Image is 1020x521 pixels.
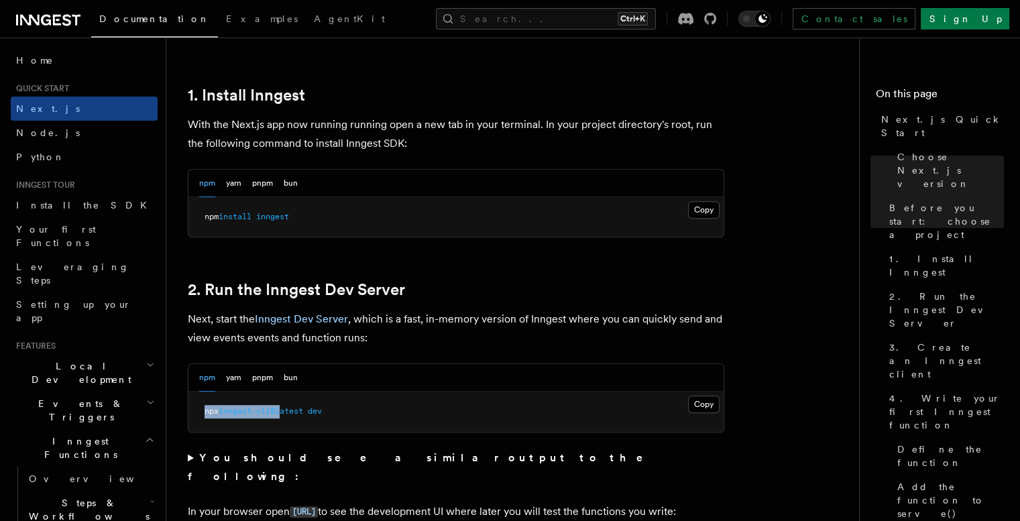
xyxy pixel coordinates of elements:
[884,196,1004,247] a: Before you start: choose a project
[11,193,158,217] a: Install the SDK
[16,299,131,323] span: Setting up your app
[11,180,75,190] span: Inngest tour
[11,292,158,330] a: Setting up your app
[199,364,215,392] button: npm
[188,115,724,153] p: With the Next.js app now running running open a new tab in your terminal. In your project directo...
[897,443,1004,469] span: Define the function
[889,392,1004,432] span: 4. Write your first Inngest function
[226,13,298,24] span: Examples
[252,364,273,392] button: pnpm
[884,335,1004,386] a: 3. Create an Inngest client
[889,341,1004,381] span: 3. Create an Inngest client
[11,392,158,429] button: Events & Triggers
[11,359,146,386] span: Local Development
[226,170,241,197] button: yarn
[11,255,158,292] a: Leveraging Steps
[897,150,1004,190] span: Choose Next.js version
[884,386,1004,437] a: 4. Write your first Inngest function
[793,8,915,30] a: Contact sales
[876,107,1004,145] a: Next.js Quick Start
[11,217,158,255] a: Your first Functions
[188,310,724,347] p: Next, start the , which is a fast, in-memory version of Inngest where you can quickly send and vi...
[16,54,54,67] span: Home
[876,86,1004,107] h4: On this page
[188,451,662,483] strong: You should see a similar output to the following:
[219,212,251,221] span: install
[99,13,210,24] span: Documentation
[921,8,1009,30] a: Sign Up
[738,11,771,27] button: Toggle dark mode
[16,103,80,114] span: Next.js
[226,364,241,392] button: yarn
[308,406,322,416] span: dev
[889,201,1004,241] span: Before you start: choose a project
[889,290,1004,330] span: 2. Run the Inngest Dev Server
[436,8,656,30] button: Search...Ctrl+K
[29,473,167,484] span: Overview
[205,406,219,416] span: npx
[11,121,158,145] a: Node.js
[892,145,1004,196] a: Choose Next.js version
[897,480,1004,520] span: Add the function to serve()
[290,506,318,518] code: [URL]
[199,170,215,197] button: npm
[11,145,158,169] a: Python
[16,224,96,248] span: Your first Functions
[884,284,1004,335] a: 2. Run the Inngest Dev Server
[256,212,289,221] span: inngest
[16,127,80,138] span: Node.js
[218,4,306,36] a: Examples
[16,152,65,162] span: Python
[284,364,298,392] button: bun
[188,280,405,299] a: 2. Run the Inngest Dev Server
[884,247,1004,284] a: 1. Install Inngest
[618,12,648,25] kbd: Ctrl+K
[881,113,1004,139] span: Next.js Quick Start
[252,170,273,197] button: pnpm
[688,201,720,219] button: Copy
[11,435,145,461] span: Inngest Functions
[11,97,158,121] a: Next.js
[91,4,218,38] a: Documentation
[11,48,158,72] a: Home
[16,262,129,286] span: Leveraging Steps
[284,170,298,197] button: bun
[219,406,303,416] span: inngest-cli@latest
[255,312,348,325] a: Inngest Dev Server
[188,449,724,486] summary: You should see a similar output to the following:
[11,429,158,467] button: Inngest Functions
[688,396,720,413] button: Copy
[11,83,69,94] span: Quick start
[188,86,305,105] a: 1. Install Inngest
[314,13,385,24] span: AgentKit
[23,467,158,491] a: Overview
[892,437,1004,475] a: Define the function
[205,212,219,221] span: npm
[290,505,318,518] a: [URL]
[889,252,1004,279] span: 1. Install Inngest
[11,341,56,351] span: Features
[11,397,146,424] span: Events & Triggers
[11,354,158,392] button: Local Development
[16,200,155,211] span: Install the SDK
[306,4,393,36] a: AgentKit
